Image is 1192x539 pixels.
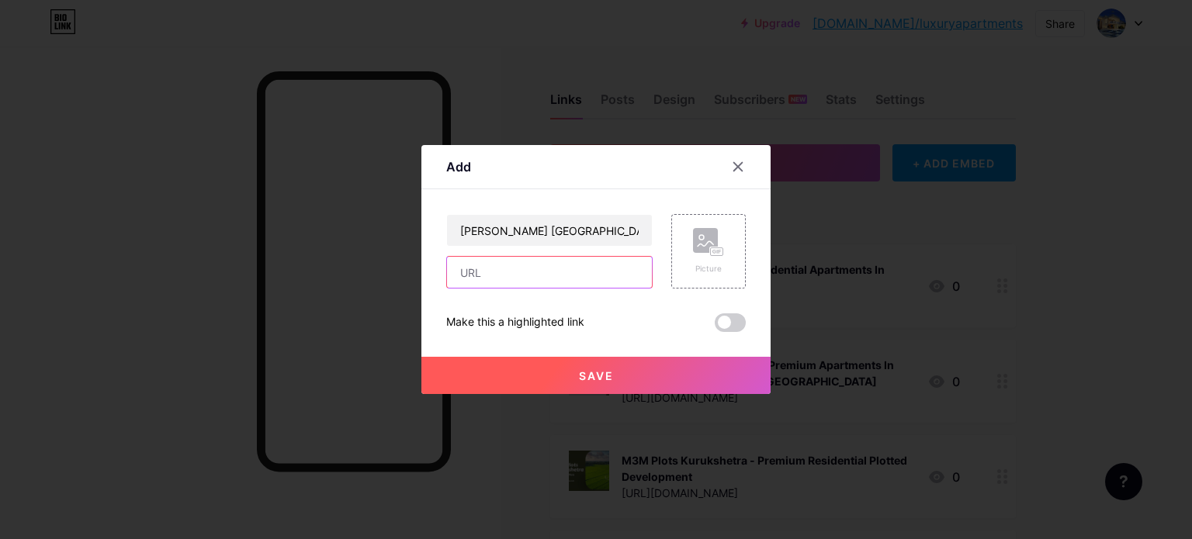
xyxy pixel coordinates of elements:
[579,369,614,382] span: Save
[447,257,652,288] input: URL
[446,313,584,332] div: Make this a highlighted link
[421,357,771,394] button: Save
[447,215,652,246] input: Title
[693,263,724,275] div: Picture
[446,157,471,176] div: Add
